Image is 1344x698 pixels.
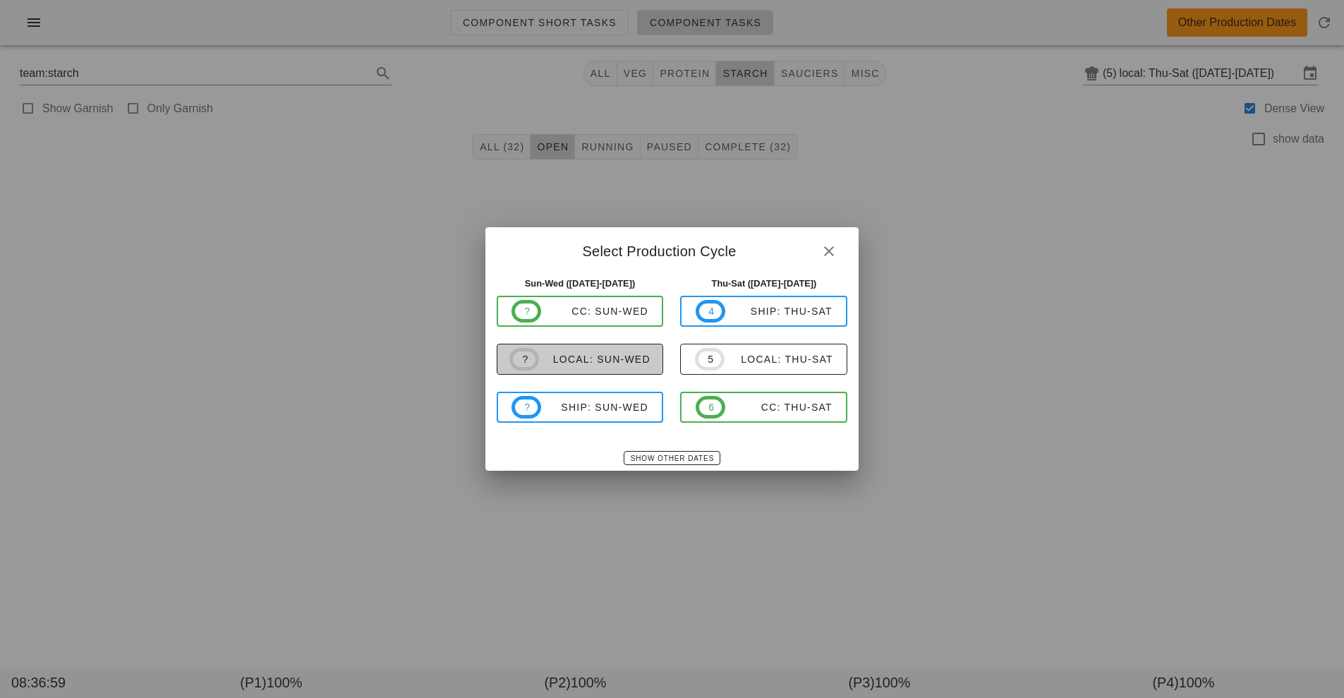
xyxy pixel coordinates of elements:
[708,399,713,415] span: 6
[680,392,847,423] button: 6CC: Thu-Sat
[725,306,833,317] div: ship: Thu-Sat
[541,306,648,317] div: CC: Sun-Wed
[497,392,664,423] button: ?ship: Sun-Wed
[485,227,859,271] div: Select Production Cycle
[497,296,664,327] button: ?CC: Sun-Wed
[539,354,650,365] div: local: Sun-Wed
[541,402,648,413] div: ship: Sun-Wed
[624,451,720,465] button: Show Other Dates
[497,344,664,375] button: ?local: Sun-Wed
[630,455,714,462] span: Show Other Dates
[523,399,529,415] span: ?
[525,278,635,289] strong: Sun-Wed ([DATE]-[DATE])
[708,303,713,319] span: 4
[523,303,529,319] span: ?
[680,296,847,327] button: 4ship: Thu-Sat
[521,351,527,367] span: ?
[712,278,817,289] strong: Thu-Sat ([DATE]-[DATE])
[725,402,833,413] div: CC: Thu-Sat
[680,344,847,375] button: 5local: Thu-Sat
[707,351,713,367] span: 5
[725,354,833,365] div: local: Thu-Sat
